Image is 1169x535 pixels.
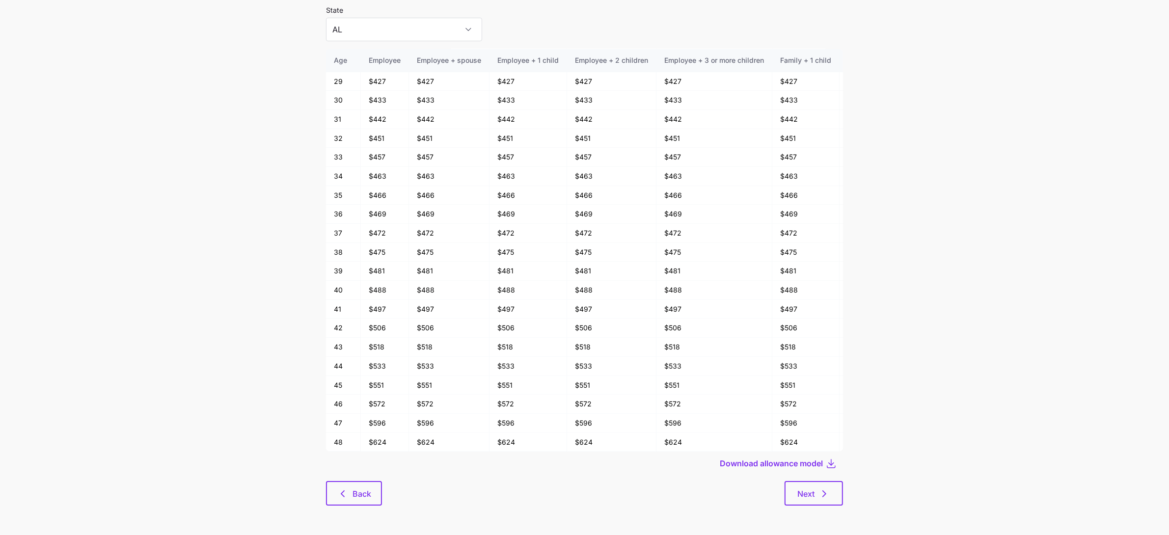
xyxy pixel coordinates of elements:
input: Select a state [326,18,482,41]
td: $457 [361,148,409,167]
td: 29 [326,72,361,91]
td: $506 [409,319,489,338]
td: $469 [567,205,656,224]
td: 36 [326,205,361,224]
td: $497 [361,300,409,319]
td: $596 [772,414,840,433]
td: $442 [361,110,409,129]
td: $624 [489,433,567,452]
td: $442 [840,110,919,129]
td: $533 [840,357,919,376]
td: $475 [656,243,772,262]
td: $497 [840,300,919,319]
td: $506 [361,319,409,338]
td: $475 [772,243,840,262]
td: $475 [409,243,489,262]
td: $472 [567,224,656,243]
td: $481 [840,262,919,281]
td: $427 [567,72,656,91]
td: $433 [567,91,656,110]
td: 32 [326,129,361,148]
td: 41 [326,300,361,319]
td: $463 [840,167,919,186]
td: $497 [567,300,656,319]
td: $624 [409,433,489,452]
td: $466 [361,186,409,205]
td: $427 [409,72,489,91]
td: $506 [840,319,919,338]
td: $472 [840,224,919,243]
td: $472 [772,224,840,243]
td: $466 [567,186,656,205]
td: $596 [361,414,409,433]
td: 42 [326,319,361,338]
td: $551 [489,376,567,395]
td: $475 [567,243,656,262]
div: Employee + spouse [417,55,481,66]
td: $433 [840,91,919,110]
div: Employee + 1 child [497,55,559,66]
td: $572 [656,395,772,414]
div: Age [334,55,353,66]
td: $481 [656,262,772,281]
td: $518 [656,338,772,357]
td: $427 [656,72,772,91]
td: $469 [840,205,919,224]
td: $551 [772,376,840,395]
td: $551 [656,376,772,395]
td: $533 [772,357,840,376]
td: $596 [567,414,656,433]
td: $472 [656,224,772,243]
td: $451 [840,129,919,148]
td: $457 [567,148,656,167]
td: $463 [489,167,567,186]
td: 44 [326,357,361,376]
td: $497 [772,300,840,319]
td: $518 [567,338,656,357]
td: $506 [489,319,567,338]
td: $624 [567,433,656,452]
td: $463 [409,167,489,186]
td: $475 [361,243,409,262]
td: 31 [326,110,361,129]
td: $596 [656,414,772,433]
td: $463 [772,167,840,186]
td: $427 [840,72,919,91]
td: 43 [326,338,361,357]
button: Next [785,481,843,506]
td: $457 [409,148,489,167]
td: 47 [326,414,361,433]
td: $551 [840,376,919,395]
td: $442 [567,110,656,129]
td: $466 [772,186,840,205]
td: $488 [840,281,919,300]
td: $572 [409,395,489,414]
td: $469 [489,205,567,224]
td: $497 [409,300,489,319]
td: $466 [840,186,919,205]
div: Employee + 3 or more children [664,55,764,66]
td: $497 [656,300,772,319]
td: $506 [567,319,656,338]
td: $551 [409,376,489,395]
td: 34 [326,167,361,186]
td: $469 [656,205,772,224]
td: 30 [326,91,361,110]
td: $427 [361,72,409,91]
td: $518 [772,338,840,357]
td: $451 [567,129,656,148]
td: 46 [326,395,361,414]
div: Employee [369,55,401,66]
td: $427 [489,72,567,91]
td: $488 [656,281,772,300]
td: $624 [840,433,919,452]
td: $481 [489,262,567,281]
td: $451 [772,129,840,148]
td: $624 [656,433,772,452]
td: $533 [361,357,409,376]
td: $463 [567,167,656,186]
td: $442 [656,110,772,129]
td: 40 [326,281,361,300]
td: $533 [656,357,772,376]
td: $457 [772,148,840,167]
